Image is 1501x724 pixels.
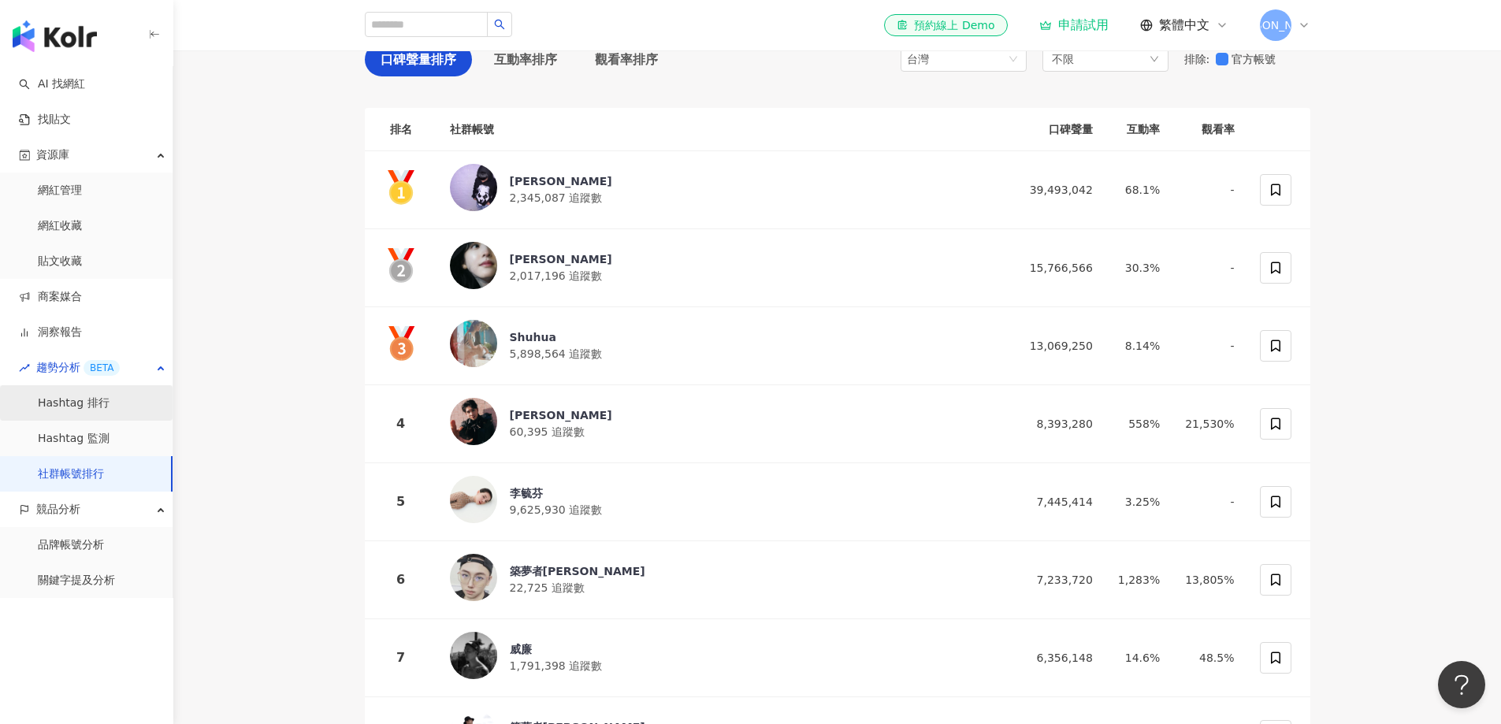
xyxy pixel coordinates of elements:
img: KOL Avatar [450,242,497,289]
td: - [1172,307,1246,385]
div: 7,445,414 [1024,493,1093,511]
div: 威廉 [510,641,603,657]
div: 558% [1118,415,1160,433]
a: KOL AvatarShuhua5,898,564 追蹤數 [450,320,998,372]
div: [PERSON_NAME] [510,251,612,267]
img: KOL Avatar [450,398,497,445]
span: 口碑聲量排序 [381,50,456,69]
td: - [1172,151,1246,229]
a: KOL Avatar李毓芬9,625,930 追蹤數 [450,476,998,528]
span: [PERSON_NAME] [1229,17,1321,34]
div: 30.3% [1118,259,1160,277]
a: 預約線上 Demo [884,14,1007,36]
span: 22,725 追蹤數 [510,581,585,594]
a: KOL Avatar威廉1,791,398 追蹤數 [450,632,998,684]
div: 1,283% [1118,571,1160,588]
a: KOL Avatar[PERSON_NAME]2,017,196 追蹤數 [450,242,998,294]
span: 2,345,087 追蹤數 [510,191,603,204]
span: down [1150,54,1159,64]
span: 繁體中文 [1159,17,1209,34]
a: 社群帳號排行 [38,466,104,482]
span: rise [19,362,30,373]
div: 台灣 [907,47,958,71]
a: 貼文收藏 [38,254,82,269]
th: 排名 [365,108,437,151]
span: 2,017,196 追蹤數 [510,269,603,282]
span: 觀看率排序 [595,50,658,69]
div: 48.5% [1185,649,1234,666]
a: KOL Avatar[PERSON_NAME]2,345,087 追蹤數 [450,164,998,216]
div: 15,766,566 [1024,259,1093,277]
span: 趨勢分析 [36,350,120,385]
th: 口碑聲量 [1011,108,1105,151]
div: 5 [377,492,425,511]
span: 60,395 追蹤數 [510,425,585,438]
div: Shuhua [510,329,603,345]
span: 9,625,930 追蹤數 [510,503,603,516]
span: search [494,19,505,30]
div: 築夢者[PERSON_NAME] [510,563,645,579]
a: KOL Avatar築夢者[PERSON_NAME]22,725 追蹤數 [450,554,998,606]
img: KOL Avatar [450,632,497,679]
span: 官方帳號 [1228,50,1282,68]
a: 網紅收藏 [38,218,82,234]
a: 洞察報告 [19,325,82,340]
div: 李毓芬 [510,485,603,501]
a: Hashtag 排行 [38,395,110,411]
div: [PERSON_NAME] [510,407,612,423]
div: 7,233,720 [1024,571,1093,588]
a: 關鍵字提及分析 [38,573,115,588]
a: 網紅管理 [38,183,82,199]
span: 互動率排序 [494,50,557,69]
a: searchAI 找網紅 [19,76,85,92]
a: 找貼文 [19,112,71,128]
img: KOL Avatar [450,554,497,601]
div: 8.14% [1118,337,1160,355]
span: 1,791,398 追蹤數 [510,659,603,672]
div: 14.6% [1118,649,1160,666]
a: KOL Avatar[PERSON_NAME]60,395 追蹤數 [450,398,998,450]
td: - [1172,463,1246,541]
div: BETA [84,360,120,376]
span: 不限 [1052,50,1074,68]
div: 3.25% [1118,493,1160,511]
div: 21,530% [1185,415,1234,433]
th: 社群帳號 [437,108,1011,151]
a: Hashtag 監測 [38,431,110,447]
div: 6,356,148 [1024,649,1093,666]
div: [PERSON_NAME] [510,173,612,189]
div: 13,069,250 [1024,337,1093,355]
a: 申請試用 [1039,17,1109,33]
span: 排除 : [1184,53,1210,65]
span: 資源庫 [36,137,69,173]
div: 39,493,042 [1024,181,1093,199]
span: 競品分析 [36,492,80,527]
img: KOL Avatar [450,320,497,367]
div: 7 [377,648,425,667]
span: 5,898,564 追蹤數 [510,347,603,360]
img: KOL Avatar [450,164,497,211]
div: 8,393,280 [1024,415,1093,433]
img: logo [13,20,97,52]
th: 觀看率 [1172,108,1246,151]
div: 6 [377,570,425,589]
a: 品牌帳號分析 [38,537,104,553]
iframe: Help Scout Beacon - Open [1438,661,1485,708]
div: 4 [377,414,425,433]
img: KOL Avatar [450,476,497,523]
a: 商案媒合 [19,289,82,305]
td: - [1172,229,1246,307]
div: 68.1% [1118,181,1160,199]
div: 13,805% [1185,571,1234,588]
th: 互動率 [1105,108,1172,151]
div: 預約線上 Demo [897,17,994,33]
